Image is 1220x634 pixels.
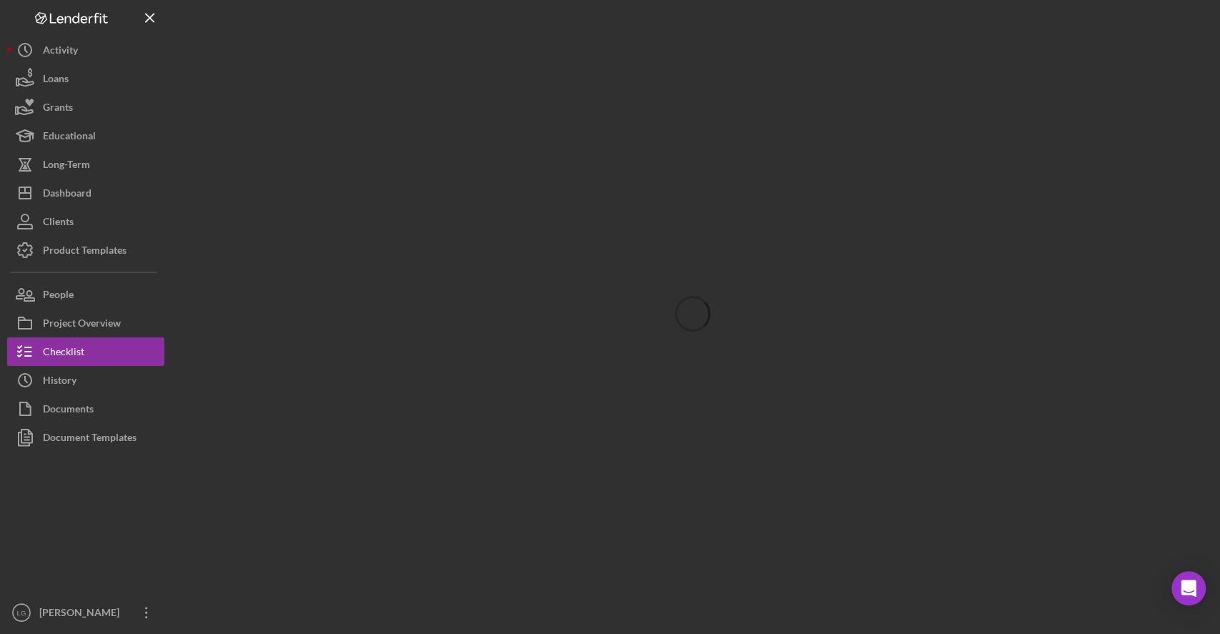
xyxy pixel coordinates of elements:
div: Clients [43,207,74,239]
div: Loans [43,64,69,96]
button: Dashboard [7,179,164,207]
div: People [43,280,74,312]
div: [PERSON_NAME] [36,598,129,630]
div: Product Templates [43,236,127,268]
button: Document Templates [7,423,164,452]
text: LG [17,609,26,617]
div: Project Overview [43,309,121,341]
div: Open Intercom Messenger [1171,571,1206,605]
button: Project Overview [7,309,164,337]
div: Dashboard [43,179,91,211]
button: People [7,280,164,309]
div: Educational [43,122,96,154]
button: Grants [7,93,164,122]
button: Checklist [7,337,164,366]
div: History [43,366,76,398]
div: Checklist [43,337,84,370]
button: LG[PERSON_NAME] [7,598,164,627]
div: Documents [43,395,94,427]
button: Product Templates [7,236,164,264]
button: History [7,366,164,395]
div: Activity [43,36,78,68]
button: Clients [7,207,164,236]
div: Grants [43,93,73,125]
button: Long-Term [7,150,164,179]
button: Documents [7,395,164,423]
div: Document Templates [43,423,137,455]
button: Educational [7,122,164,150]
button: Activity [7,36,164,64]
div: Long-Term [43,150,90,182]
button: Loans [7,64,164,93]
